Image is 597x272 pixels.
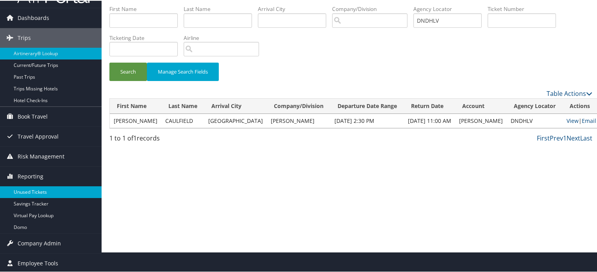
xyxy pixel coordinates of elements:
[18,27,31,47] span: Trips
[567,133,580,142] a: Next
[547,88,592,97] a: Table Actions
[204,113,267,127] td: [GEOGRAPHIC_DATA]
[133,133,137,142] span: 1
[147,62,219,80] button: Manage Search Fields
[110,98,161,113] th: First Name: activate to sort column ascending
[18,166,43,186] span: Reporting
[404,113,455,127] td: [DATE] 11:00 AM
[507,113,563,127] td: DNDHLV
[161,98,204,113] th: Last Name: activate to sort column ascending
[455,113,507,127] td: [PERSON_NAME]
[580,133,592,142] a: Last
[404,98,455,113] th: Return Date: activate to sort column ascending
[267,113,331,127] td: [PERSON_NAME]
[18,106,48,126] span: Book Travel
[267,98,331,113] th: Company/Division
[18,146,64,166] span: Risk Management
[563,133,567,142] a: 1
[488,4,562,12] label: Ticket Number
[184,33,265,41] label: Airline
[161,113,204,127] td: CAULFIELD
[18,7,49,27] span: Dashboards
[582,116,596,124] a: Email
[184,4,258,12] label: Last Name
[331,98,404,113] th: Departure Date Range: activate to sort column ascending
[507,98,563,113] th: Agency Locator: activate to sort column ascending
[110,113,161,127] td: [PERSON_NAME]
[18,126,59,146] span: Travel Approval
[537,133,550,142] a: First
[109,33,184,41] label: Ticketing Date
[109,62,147,80] button: Search
[109,4,184,12] label: First Name
[455,98,507,113] th: Account: activate to sort column ascending
[109,133,222,146] div: 1 to 1 of records
[258,4,332,12] label: Arrival City
[331,113,404,127] td: [DATE] 2:30 PM
[413,4,488,12] label: Agency Locator
[204,98,267,113] th: Arrival City: activate to sort column ascending
[332,4,413,12] label: Company/Division
[567,116,579,124] a: View
[18,233,61,252] span: Company Admin
[550,133,563,142] a: Prev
